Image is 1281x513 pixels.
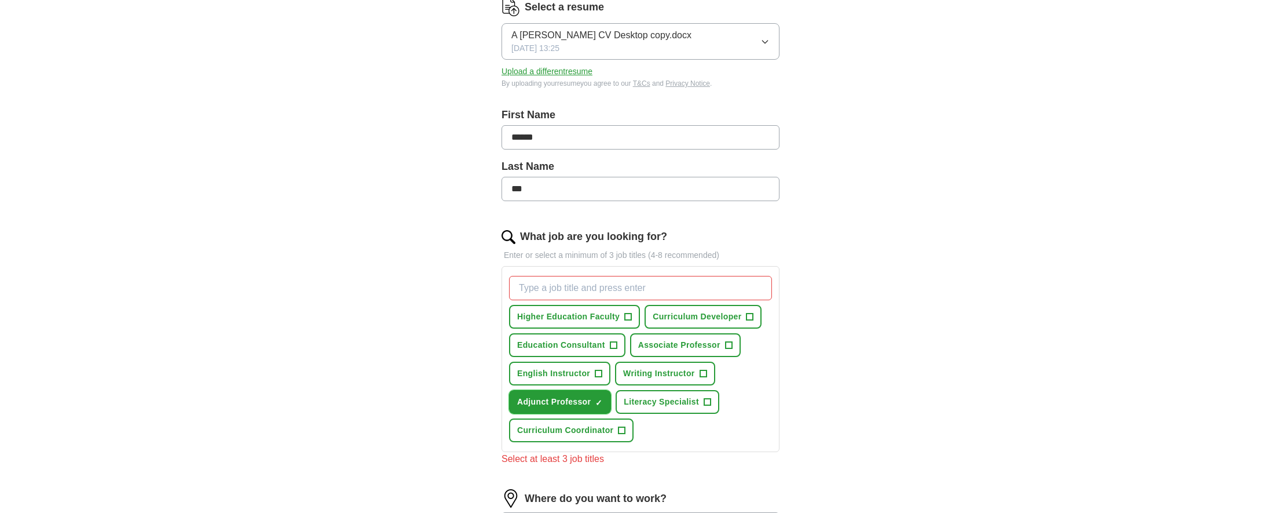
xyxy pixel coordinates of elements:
label: What job are you looking for? [520,229,667,245]
div: Select at least 3 job titles [502,452,779,466]
span: Writing Instructor [623,368,694,380]
button: Curriculum Developer [645,305,762,329]
a: Privacy Notice [665,79,710,88]
button: English Instructor [509,362,610,385]
label: Where do you want to work? [525,491,667,507]
span: [DATE] 13:25 [511,42,559,54]
span: English Instructor [517,368,590,380]
span: ✓ [595,398,602,408]
button: Curriculum Coordinator [509,419,634,442]
div: By uploading your resume you agree to our and . [502,78,779,89]
button: Higher Education Faculty [509,305,640,329]
button: Education Consultant [509,333,625,357]
span: Higher Education Faculty [517,311,620,323]
button: Upload a differentresume [502,66,592,78]
span: Literacy Specialist [624,396,699,408]
button: Literacy Specialist [616,390,719,414]
button: Adjunct Professor✓ [509,390,611,414]
span: Curriculum Coordinator [517,424,613,436]
a: T&Cs [633,79,650,88]
input: Type a job title and press enter [509,276,772,300]
label: Last Name [502,159,779,174]
button: Associate Professor [630,333,741,357]
span: Adjunct Professor [517,396,591,408]
img: location.png [502,489,520,508]
label: First Name [502,107,779,123]
p: Enter or select a minimum of 3 job titles (4-8 recommended) [502,249,779,261]
button: A [PERSON_NAME] CV Desktop copy.docx[DATE] 13:25 [502,23,779,60]
button: Writing Instructor [615,362,715,385]
img: search.png [502,230,515,244]
span: A [PERSON_NAME] CV Desktop copy.docx [511,28,691,42]
span: Curriculum Developer [653,311,741,323]
span: Education Consultant [517,339,605,351]
span: Associate Professor [638,339,720,351]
